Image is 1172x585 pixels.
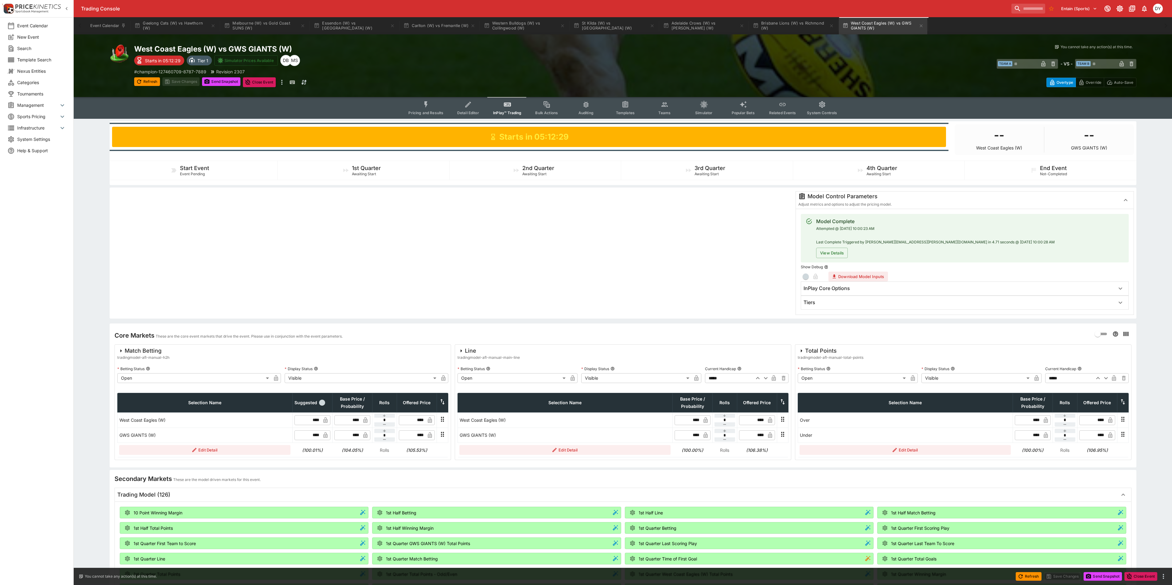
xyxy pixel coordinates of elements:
[994,127,1004,143] h1: --
[826,366,831,371] button: Betting Status
[1114,3,1125,14] button: Toggle light/dark mode
[397,393,437,413] th: Offered Price
[891,556,936,562] p: 1st Quarter Total Goals
[891,509,936,516] p: 1st Half Match Betting
[1014,447,1051,453] h6: (100.00%)
[1153,4,1163,14] div: dylan.brown
[17,79,66,86] span: Categories
[110,44,129,64] img: australian_rules.png
[672,393,712,413] th: Base Price / Probability
[17,147,66,154] span: Help & Support
[798,373,908,383] div: Open
[705,366,736,371] p: Current Handicap
[1057,79,1073,86] p: Overtype
[134,509,182,516] p: 10 Point Winning Margin
[1016,572,1042,581] button: Refresh
[581,366,609,371] p: Display Status
[180,172,205,176] span: Event Pending
[639,540,697,547] p: 1st Quarter Last Scoring Play
[695,110,712,115] span: Simulator
[769,110,796,115] span: Related Events
[117,347,169,354] div: Match Betting
[117,491,170,498] h5: Trading Model (126)
[289,55,300,66] div: Matthew Scott
[352,165,381,172] h5: 1st Quarter
[15,4,61,9] img: PriceKinetics
[1011,4,1045,14] input: search
[610,366,615,371] button: Display Status
[1046,4,1056,14] button: No Bookmarks
[616,110,635,115] span: Templates
[1046,78,1136,87] div: Start From
[866,172,891,176] span: Awaiting Start
[1040,172,1067,176] span: Not-Completed
[1071,145,1107,150] p: GWS GIANTS (W)
[352,172,376,176] span: Awaiting Start
[214,55,278,66] button: Simulator Prices Available
[976,145,1022,150] p: West Coast Eagles (W)
[951,366,955,371] button: Display Status
[486,366,490,371] button: Betting Status
[134,556,165,562] p: 1st Quarter Line
[1104,78,1136,87] button: Auto-Save
[134,44,635,54] h2: Copy To Clipboard
[801,264,823,269] p: Show Debug
[117,428,292,443] td: GWS GIANTS (W)
[2,2,14,15] img: PriceKinetics Logo
[134,77,160,86] button: Refresh
[828,272,888,281] button: Download Model Inputs
[804,285,850,292] h6: InPlay Core Options
[119,445,290,455] button: Edit Detail
[1151,2,1165,15] button: dylan.brown
[156,333,343,339] p: These are the core event markets that drive the event. Please use in conjunction with the event p...
[145,57,181,64] p: Starts in 05:12:29
[1061,60,1073,67] h6: - VS -
[695,172,719,176] span: Awaiting Start
[732,110,755,115] span: Popular Bets
[458,347,520,354] div: Line
[1040,165,1067,172] h5: End Event
[17,68,66,74] span: Nexus Entities
[17,34,66,40] span: New Event
[1079,447,1115,453] h6: (106.95%)
[117,373,271,383] div: Open
[285,366,313,371] p: Display Status
[695,165,725,172] h5: 3rd Quarter
[493,110,521,115] span: InPlay™ Trading
[1084,127,1094,143] h1: --
[1057,4,1101,14] button: Select Tenant
[798,354,863,361] span: tradingmodel-afl-manual-total-points
[17,45,66,52] span: Search
[798,428,1013,443] td: Under
[458,393,672,413] th: Selection Name
[17,102,59,108] span: Management
[1076,78,1104,87] button: Override
[15,10,49,13] img: Sportsbook Management
[499,132,569,142] h1: Starts in 05:12:29
[714,447,735,453] p: Rolls
[1102,3,1113,14] button: Connected to PK
[737,366,742,371] button: Current Handicap
[798,366,825,371] p: Betting Status
[115,331,154,339] h4: Core Markets
[216,68,245,75] p: Revision 2307
[17,113,59,120] span: Sports Pricing
[522,172,547,176] span: Awaiting Start
[17,125,59,131] span: Infrastructure
[1077,393,1117,413] th: Offered Price
[458,428,672,443] td: GWS GIANTS (W)
[202,77,240,86] button: Send Snapshot
[117,354,169,361] span: tradingmodel-afl-manual-h2h
[17,136,66,142] span: System Settings
[1077,366,1082,371] button: Current Handicap
[824,265,828,269] button: Show Debug
[1114,79,1133,86] p: Auto-Save
[639,509,663,516] p: 1st Half Line
[1084,572,1122,581] button: Send Snapshot
[17,22,66,29] span: Event Calendar
[180,165,209,172] h5: Start Event
[674,447,711,453] h6: (100.00%)
[458,354,520,361] span: tradingmodel-afl-manual-main-line
[134,68,206,75] p: Copy To Clipboard
[1013,393,1053,413] th: Base Price / Probability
